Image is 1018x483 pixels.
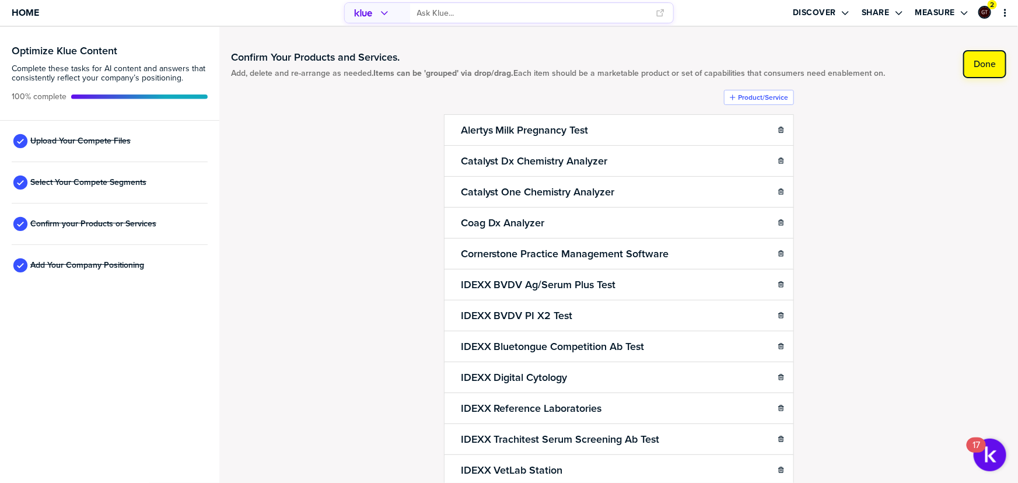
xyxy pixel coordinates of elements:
a: Edit Profile [977,5,992,20]
div: Graham Tutti [978,6,991,19]
span: Active [12,92,67,101]
span: 2 [991,1,995,9]
li: IDEXX Bluetongue Competition Ab Test [444,331,794,362]
h2: IDEXX VetLab Station [459,462,565,478]
h2: IDEXX Reference Laboratories [459,400,604,416]
li: Coag Dx Analyzer [444,207,794,239]
label: Product/Service [739,93,789,102]
strong: Items can be 'grouped' via drop/drag. [373,67,513,79]
input: Ask Klue... [417,3,649,23]
span: Complete these tasks for AI content and answers that consistently reflect your company’s position... [12,64,208,83]
li: IDEXX Trachitest Serum Screening Ab Test [444,423,794,455]
span: Confirm your Products or Services [30,219,156,229]
label: Discover [793,8,836,18]
h2: Cornerstone Practice Management Software [459,246,671,262]
li: IDEXX Digital Cytology [444,362,794,393]
li: IDEXX Reference Laboratories [444,393,794,424]
span: Add, delete and re-arrange as needed. Each item should be a marketable product or set of capabili... [231,69,885,78]
h3: Optimize Klue Content [12,45,208,56]
div: 17 [972,445,980,460]
h1: Confirm Your Products and Services. [231,50,885,64]
li: Alertys Milk Pregnancy Test [444,114,794,146]
label: Measure [915,8,956,18]
h2: Coag Dx Analyzer [459,215,547,231]
h2: Catalyst One Chemistry Analyzer [459,184,617,200]
li: Cornerstone Practice Management Software [444,238,794,269]
button: Open Resource Center, 17 new notifications [974,439,1006,471]
li: Catalyst One Chemistry Analyzer [444,176,794,208]
h2: Catalyst Dx Chemistry Analyzer [459,153,610,169]
li: Catalyst Dx Chemistry Analyzer [444,145,794,177]
label: Share [862,8,890,18]
span: Home [12,8,39,17]
button: Done [963,50,1006,78]
h2: IDEXX BVDV PI X2 Test [459,307,575,324]
h2: IDEXX Trachitest Serum Screening Ab Test [459,431,662,447]
li: IDEXX BVDV PI X2 Test [444,300,794,331]
h2: Alertys Milk Pregnancy Test [459,122,591,138]
span: Add Your Company Positioning [30,261,144,270]
h2: IDEXX BVDV Ag/Serum Plus Test [459,276,618,293]
h2: IDEXX Digital Cytology [459,369,570,386]
label: Done [974,58,996,70]
img: ee1355cada6433fc92aa15fbfe4afd43-sml.png [979,7,990,17]
span: Select Your Compete Segments [30,178,146,187]
span: Upload Your Compete Files [30,136,131,146]
li: IDEXX BVDV Ag/Serum Plus Test [444,269,794,300]
h2: IDEXX Bluetongue Competition Ab Test [459,338,647,355]
button: Product/Service [724,90,794,105]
